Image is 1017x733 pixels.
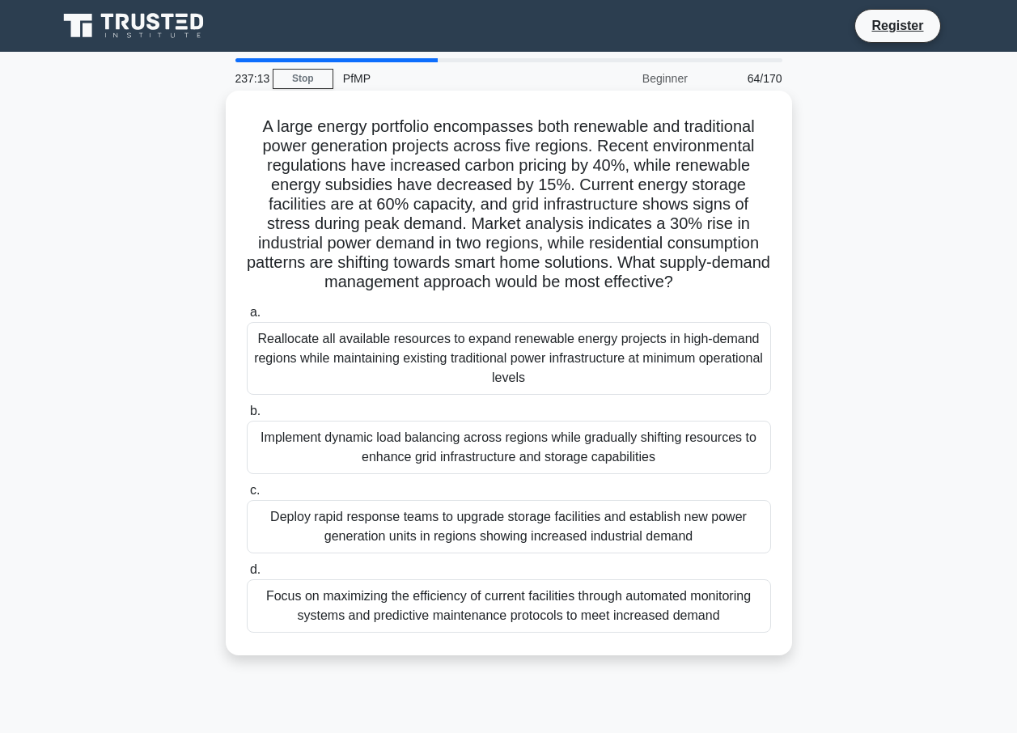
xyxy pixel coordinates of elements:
h5: A large energy portfolio encompasses both renewable and traditional power generation projects acr... [245,117,773,293]
div: Beginner [556,62,697,95]
div: Deploy rapid response teams to upgrade storage facilities and establish new power generation unit... [247,500,771,553]
span: b. [250,404,261,417]
div: PfMP [333,62,556,95]
div: 64/170 [697,62,792,95]
div: Reallocate all available resources to expand renewable energy projects in high-demand regions whi... [247,322,771,395]
a: Register [862,15,933,36]
span: a. [250,305,261,319]
div: Implement dynamic load balancing across regions while gradually shifting resources to enhance gri... [247,421,771,474]
span: c. [250,483,260,497]
span: d. [250,562,261,576]
a: Stop [273,69,333,89]
div: 237:13 [226,62,273,95]
div: Focus on maximizing the efficiency of current facilities through automated monitoring systems and... [247,579,771,633]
